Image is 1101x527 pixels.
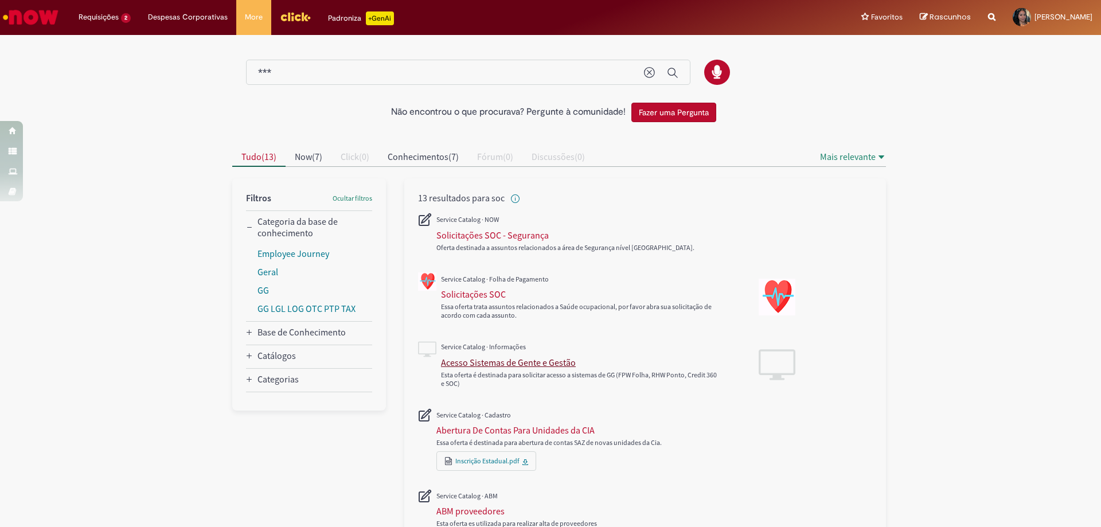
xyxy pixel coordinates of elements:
[148,11,228,23] span: Despesas Corporativas
[920,12,971,23] a: Rascunhos
[328,11,394,25] div: Padroniza
[391,107,626,118] h2: Não encontrou o que procurava? Pergunte à comunidade!
[245,11,263,23] span: More
[79,11,119,23] span: Requisições
[1034,12,1092,22] span: [PERSON_NAME]
[631,103,716,122] button: Fazer uma Pergunta
[121,13,131,23] span: 2
[366,11,394,25] p: +GenAi
[280,8,311,25] img: click_logo_yellow_360x200.png
[1,6,60,29] img: ServiceNow
[871,11,903,23] span: Favoritos
[930,11,971,22] span: Rascunhos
